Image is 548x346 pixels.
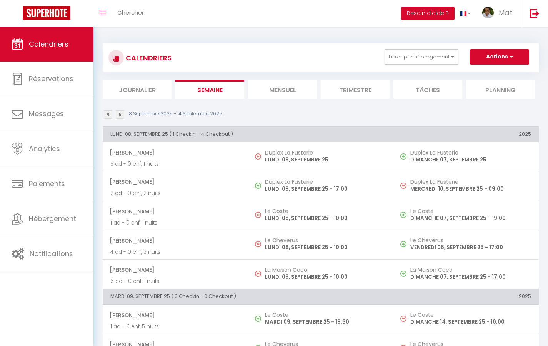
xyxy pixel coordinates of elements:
[124,49,172,67] h3: CALENDRIERS
[393,289,539,304] th: 2025
[321,80,390,99] li: Trimestre
[410,214,531,222] p: DIMANCHE 07, SEPTEMBRE 25 - 19:00
[410,185,531,193] p: MERCREDI 10, SEPTEMBRE 25 - 09:00
[265,208,386,214] h5: Le Coste
[6,3,29,26] button: Ouvrir le widget de chat LiveChat
[129,110,222,118] p: 8 Septembre 2025 - 14 Septembre 2025
[29,74,73,83] span: Réservations
[393,126,539,142] th: 2025
[29,214,76,223] span: Hébergement
[110,233,240,248] span: [PERSON_NAME]
[393,80,462,99] li: Tâches
[401,7,455,20] button: Besoin d'aide ?
[110,219,240,227] p: 1 ad - 0 enf, 1 nuits
[265,273,386,281] p: LUNDI 08, SEPTEMBRE 25 - 10:00
[385,49,458,65] button: Filtrer par hébergement
[29,179,65,188] span: Paiements
[400,316,406,322] img: NO IMAGE
[248,80,317,99] li: Mensuel
[110,204,240,219] span: [PERSON_NAME]
[23,6,70,20] img: Super Booking
[175,80,244,99] li: Semaine
[410,179,531,185] h5: Duplex La Fusterie
[482,7,494,18] img: ...
[530,8,540,18] img: logout
[29,109,64,118] span: Messages
[117,8,144,17] span: Chercher
[255,241,261,247] img: NO IMAGE
[110,248,240,256] p: 4 ad - 0 enf, 3 nuits
[410,273,531,281] p: DIMANCHE 07, SEPTEMBRE 25 - 17:00
[110,263,240,277] span: [PERSON_NAME]
[410,267,531,273] h5: La Maison Coco
[103,80,172,99] li: Journalier
[265,318,386,326] p: MARDI 09, SEPTEMBRE 25 - 18:30
[265,156,386,164] p: LUNDI 08, SEPTEMBRE 25
[265,267,386,273] h5: La Maison Coco
[103,289,393,304] th: MARDI 09, SEPTEMBRE 25 ( 3 Checkin - 0 Checkout )
[470,49,529,65] button: Actions
[265,150,386,156] h5: Duplex La Fusterie
[110,277,240,285] p: 6 ad - 0 enf, 1 nuits
[265,237,386,243] h5: Le Cheverus
[255,153,261,160] img: NO IMAGE
[265,179,386,185] h5: Duplex La Fusterie
[400,183,406,189] img: NO IMAGE
[255,212,261,218] img: NO IMAGE
[410,156,531,164] p: DIMANCHE 07, SEPTEMBRE 25
[265,243,386,251] p: LUNDI 08, SEPTEMBRE 25 - 10:00
[29,144,60,153] span: Analytics
[410,237,531,243] h5: Le Cheverus
[255,271,261,277] img: NO IMAGE
[466,80,535,99] li: Planning
[410,208,531,214] h5: Le Coste
[265,185,386,193] p: LUNDI 08, SEPTEMBRE 25 - 17:00
[400,241,406,247] img: NO IMAGE
[400,153,406,160] img: NO IMAGE
[265,312,386,318] h5: Le Coste
[400,271,406,277] img: NO IMAGE
[110,160,240,168] p: 5 ad - 0 enf, 1 nuits
[410,318,531,326] p: DIMANCHE 14, SEPTEMBRE 25 - 10:00
[110,308,240,323] span: [PERSON_NAME]
[499,8,512,17] span: Mat
[29,39,68,49] span: Calendriers
[265,214,386,222] p: LUNDI 08, SEPTEMBRE 25 - 10:00
[103,126,393,142] th: LUNDI 08, SEPTEMBRE 25 ( 1 Checkin - 4 Checkout )
[110,145,240,160] span: [PERSON_NAME]
[110,189,240,197] p: 2 ad - 0 enf, 2 nuits
[410,312,531,318] h5: Le Coste
[400,212,406,218] img: NO IMAGE
[110,323,240,331] p: 1 ad - 0 enf, 5 nuits
[410,150,531,156] h5: Duplex La Fusterie
[410,243,531,251] p: VENDREDI 05, SEPTEMBRE 25 - 17:00
[30,249,73,258] span: Notifications
[110,175,240,189] span: [PERSON_NAME]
